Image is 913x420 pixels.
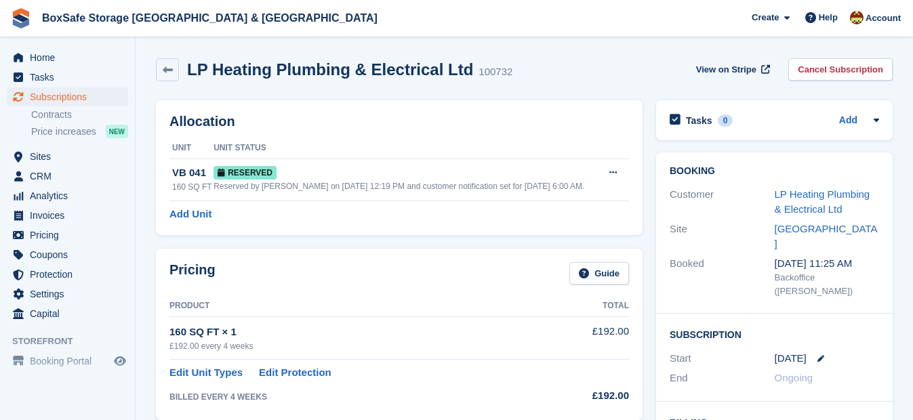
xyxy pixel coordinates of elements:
a: Edit Unit Types [169,365,243,381]
div: 160 SQ FT × 1 [169,324,544,340]
a: [GEOGRAPHIC_DATA] [775,223,878,250]
img: stora-icon-8386f47178a22dfd0bd8f6a31ec36ba5ce8667c1dd55bd0f319d3a0aa187defe.svg [11,8,31,28]
a: Add [839,113,857,129]
span: Settings [30,285,111,303]
span: Help [819,11,838,24]
span: Invoices [30,206,111,225]
div: [DATE] 11:25 AM [775,256,880,272]
span: Capital [30,304,111,323]
a: menu [7,167,128,186]
div: 160 SQ FT [172,181,214,193]
div: Start [670,351,775,366]
span: Protection [30,265,111,284]
span: Storefront [12,335,135,348]
a: menu [7,226,128,245]
h2: Pricing [169,262,216,285]
span: Ongoing [775,372,813,383]
div: £192.00 every 4 weeks [169,340,544,352]
td: £192.00 [544,316,629,359]
div: Site [670,222,775,252]
a: menu [7,206,128,225]
a: Cancel Subscription [788,58,893,81]
th: Total [544,295,629,317]
a: View on Stripe [691,58,773,81]
span: Account [866,12,901,25]
span: Create [752,11,779,24]
a: menu [7,147,128,166]
a: LP Heating Plumbing & Electrical Ltd [775,188,870,215]
a: menu [7,265,128,284]
a: menu [7,87,128,106]
h2: LP Heating Plumbing & Electrical Ltd [187,60,473,79]
span: Subscriptions [30,87,111,106]
a: menu [7,304,128,323]
h2: Subscription [670,327,879,341]
span: Pricing [30,226,111,245]
div: 100732 [479,64,512,80]
a: Contracts [31,108,128,121]
div: NEW [106,125,128,138]
div: Backoffice ([PERSON_NAME]) [775,271,880,297]
img: Kim [850,11,864,24]
span: Reserved [214,166,277,180]
a: Preview store [112,353,128,369]
a: menu [7,285,128,303]
a: Price increases NEW [31,124,128,139]
span: Sites [30,147,111,166]
div: Reserved by [PERSON_NAME] on [DATE] 12:19 PM and customer notification set for [DATE] 6:00 AM. [214,180,599,192]
span: Home [30,48,111,67]
div: Customer [670,187,775,217]
span: Tasks [30,68,111,87]
h2: Booking [670,166,879,177]
div: £192.00 [544,388,629,404]
div: Booked [670,256,775,298]
th: Unit Status [214,138,599,159]
span: Analytics [30,186,111,205]
div: 0 [718,114,733,127]
a: BoxSafe Storage [GEOGRAPHIC_DATA] & [GEOGRAPHIC_DATA] [37,7,383,29]
div: End [670,371,775,386]
a: menu [7,245,128,264]
th: Product [169,295,544,317]
a: menu [7,48,128,67]
span: Price increases [31,125,96,138]
span: View on Stripe [696,63,756,77]
a: Guide [569,262,629,285]
span: Coupons [30,245,111,264]
div: VB 041 [172,165,214,181]
a: menu [7,352,128,371]
h2: Allocation [169,114,629,129]
a: Add Unit [169,207,211,222]
time: 2025-09-07 23:00:00 UTC [775,351,807,366]
span: CRM [30,167,111,186]
a: menu [7,68,128,87]
th: Unit [169,138,214,159]
span: Booking Portal [30,352,111,371]
h2: Tasks [686,114,712,127]
div: BILLED EVERY 4 WEEKS [169,391,544,403]
a: Edit Protection [259,365,331,381]
a: menu [7,186,128,205]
